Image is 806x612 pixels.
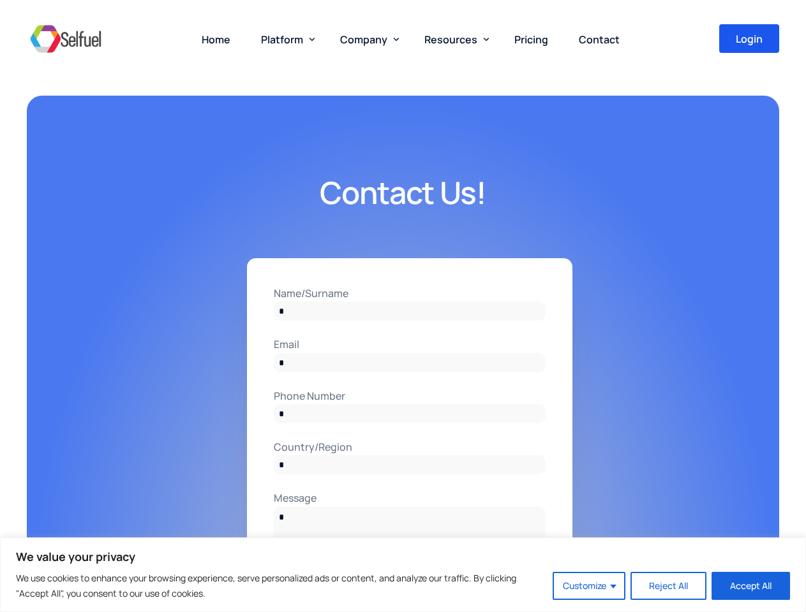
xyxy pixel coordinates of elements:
p: We use cookies to enhance your browsing experience, serve personalized ads or content, and analyz... [16,571,543,601]
span: Company [340,33,387,47]
p: We value your privacy [16,549,790,564]
label: Message [274,490,546,506]
img: Selfuel - Democratizing Innovation [27,20,105,58]
a: Login [719,24,779,53]
span: Resources [424,33,477,47]
span: Login [736,34,763,44]
span: Platform [261,33,303,47]
label: Country/Region [274,439,546,455]
button: Reject All [631,572,706,600]
span: Home [202,33,230,47]
label: Phone Number [274,388,546,404]
span: Pricing [514,33,548,47]
span: Contact [579,33,620,47]
label: Email [274,336,546,353]
button: Customize [553,572,625,600]
label: Name/Surname [274,285,546,302]
h2: Contact Us! [78,172,729,214]
iframe: Chat Widget [742,551,806,612]
button: Accept All [712,572,790,600]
